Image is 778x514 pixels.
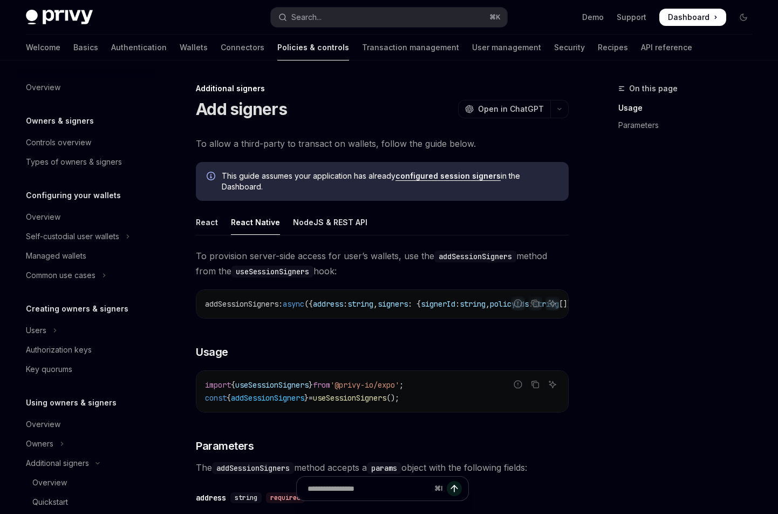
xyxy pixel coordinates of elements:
[222,171,558,192] span: This guide assumes your application has already in the Dashboard.
[32,496,68,509] div: Quickstart
[291,11,322,24] div: Search...
[293,209,367,235] div: NodeJS & REST API
[212,462,294,474] code: addSessionSigners
[528,296,542,310] button: Copy the contents from the code block
[472,35,541,60] a: User management
[408,299,421,309] span: : {
[26,343,92,356] div: Authorization keys
[641,35,692,60] a: API reference
[554,35,585,60] a: Security
[17,492,155,512] a: Quickstart
[26,249,86,262] div: Managed wallets
[460,299,486,309] span: string
[304,299,313,309] span: ({
[26,155,122,168] div: Types of owners & signers
[26,81,60,94] div: Overview
[735,9,752,26] button: Toggle dark mode
[196,460,569,475] span: The method accepts a object with the following fields:
[17,473,155,492] a: Overview
[598,35,628,60] a: Recipes
[386,393,399,403] span: ();
[313,380,330,390] span: from
[196,99,287,119] h1: Add signers
[283,299,304,309] span: async
[313,299,343,309] span: address
[545,296,559,310] button: Ask AI
[478,104,544,114] span: Open in ChatGPT
[26,396,117,409] h5: Using owners & signers
[17,454,155,473] button: Toggle Additional signers section
[196,209,218,235] div: React
[26,302,128,315] h5: Creating owners & signers
[421,299,455,309] span: signerId
[309,393,313,403] span: =
[17,207,155,227] a: Overview
[196,344,228,360] span: Usage
[367,462,401,474] code: params
[618,117,761,134] a: Parameters
[26,230,119,243] div: Self-custodial user wallets
[458,100,550,118] button: Open in ChatGPT
[455,299,460,309] span: :
[545,377,559,391] button: Ask AI
[617,12,646,23] a: Support
[205,393,227,403] span: const
[659,9,726,26] a: Dashboard
[26,35,60,60] a: Welcome
[277,35,349,60] a: Policies & controls
[26,211,60,224] div: Overview
[221,35,264,60] a: Connectors
[668,12,709,23] span: Dashboard
[17,133,155,152] a: Controls overview
[227,393,231,403] span: {
[278,299,283,309] span: :
[196,83,569,94] div: Additional signers
[17,266,155,285] button: Toggle Common use cases section
[618,99,761,117] a: Usage
[26,189,121,202] h5: Configuring your wallets
[32,476,67,489] div: Overview
[582,12,604,23] a: Demo
[17,415,155,434] a: Overview
[231,380,235,390] span: {
[528,377,542,391] button: Copy the contents from the code block
[196,248,569,279] span: To provision server-side access for user’s wallets, use the method from the hook:
[373,299,378,309] span: ,
[447,481,462,496] button: Send message
[231,266,313,278] code: useSessionSigners
[26,114,94,127] h5: Owners & signers
[399,380,404,390] span: ;
[17,246,155,266] a: Managed wallets
[347,299,373,309] span: string
[313,393,386,403] span: useSessionSigners
[271,8,507,27] button: Open search
[343,299,347,309] span: :
[17,360,155,379] a: Key quorums
[511,377,525,391] button: Report incorrect code
[235,380,309,390] span: useSessionSigners
[26,269,95,282] div: Common use cases
[196,438,254,454] span: Parameters
[180,35,208,60] a: Wallets
[486,299,490,309] span: ,
[111,35,167,60] a: Authentication
[362,35,459,60] a: Transaction management
[378,299,408,309] span: signers
[26,437,53,450] div: Owners
[231,393,304,403] span: addSessionSigners
[205,299,278,309] span: addSessionSigners
[330,380,399,390] span: '@privy-io/expo'
[17,227,155,246] button: Toggle Self-custodial user wallets section
[26,457,89,470] div: Additional signers
[434,251,516,262] code: addSessionSigners
[196,136,569,151] span: To allow a third-party to transact on wallets, follow the guide below.
[26,363,72,376] div: Key quorums
[489,13,501,22] span: ⌘ K
[629,82,678,95] span: On this page
[490,299,529,309] span: policyIds
[395,171,501,181] a: configured session signers
[26,10,93,25] img: dark logo
[73,35,98,60] a: Basics
[205,380,231,390] span: import
[207,172,217,182] svg: Info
